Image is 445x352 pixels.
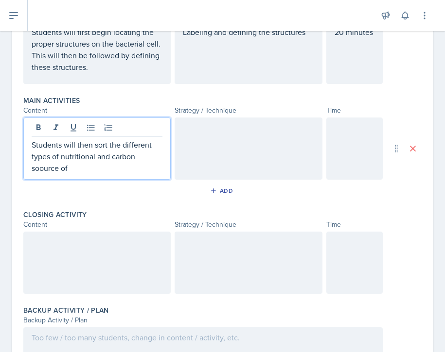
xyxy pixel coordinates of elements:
[326,219,383,230] div: Time
[23,305,109,315] label: Backup Activity / Plan
[23,210,87,219] label: Closing Activity
[335,26,375,38] p: 20 minutes
[32,26,162,73] p: Students will first begin locating the proper structures on the bacterial cell. This will then be...
[175,219,322,230] div: Strategy / Technique
[326,105,383,116] div: Time
[183,26,314,38] p: Labeling and defining the structures
[23,315,383,325] div: Backup Activity / Plan
[23,96,80,105] label: Main Activities
[212,187,233,195] div: Add
[23,219,171,230] div: Content
[175,105,322,116] div: Strategy / Technique
[23,105,171,116] div: Content
[32,139,162,174] p: Students will then sort the different types of nutritional and carbon soource of
[207,184,238,198] button: Add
